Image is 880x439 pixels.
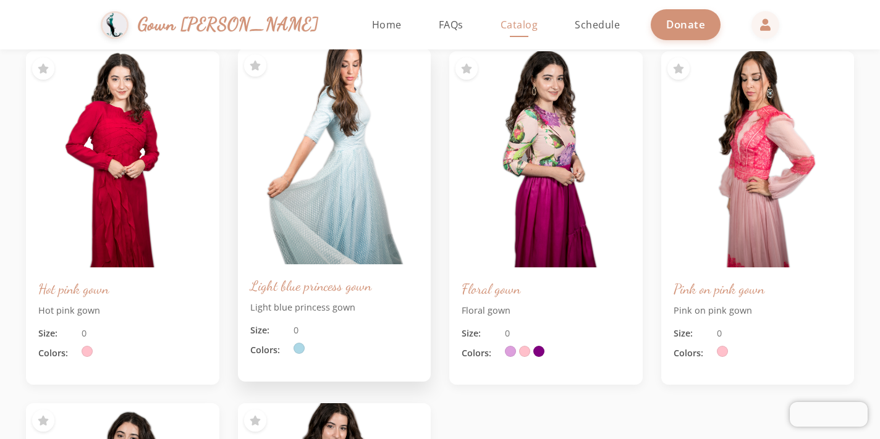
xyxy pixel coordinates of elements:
span: Catalog [501,18,538,31]
span: Size: [674,327,711,340]
iframe: Chatra live chat [790,402,868,427]
span: 0 [294,324,298,337]
span: Schedule [575,18,620,31]
h3: Floral gown [462,280,630,298]
img: Hot pink gown [26,51,219,267]
span: Donate [666,17,705,31]
h3: Hot pink gown [38,280,207,298]
span: Home [372,18,402,31]
span: Colors: [250,343,287,357]
a: Gown [PERSON_NAME] [101,8,331,42]
p: Light blue princess gown [250,301,419,314]
p: Pink on pink gown [674,304,842,317]
span: FAQs [439,18,463,31]
span: Colors: [462,346,499,360]
span: 0 [505,327,510,340]
span: Size: [38,327,75,340]
img: Gown Gmach Logo [101,11,129,39]
span: Size: [250,324,287,337]
h3: Pink on pink gown [674,280,842,298]
span: Colors: [674,346,711,360]
a: Donate [651,9,721,40]
img: Floral gown [449,51,643,267]
span: 0 [82,327,87,340]
p: Hot pink gown [38,304,207,317]
span: Colors: [38,346,75,360]
span: Size: [462,327,499,340]
h3: Light blue princess gown [250,277,419,295]
img: Light blue princess gown [233,43,436,270]
img: Pink on pink gown [661,51,855,267]
p: Floral gown [462,304,630,317]
span: Gown [PERSON_NAME] [138,11,319,38]
span: 0 [717,327,722,340]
